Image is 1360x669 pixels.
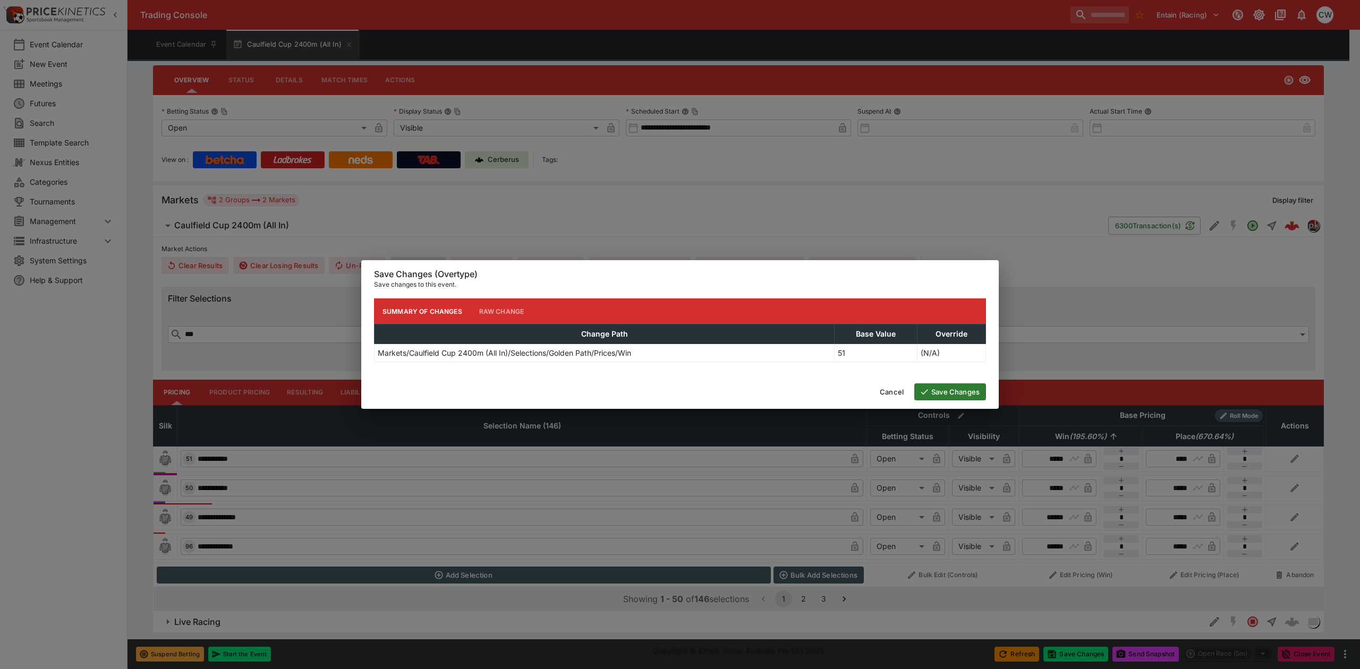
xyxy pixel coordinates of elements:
h6: Save Changes (Overtype) [374,269,986,280]
button: Cancel [873,383,910,400]
p: Save changes to this event. [374,279,986,290]
button: Save Changes [914,383,986,400]
th: Change Path [375,324,835,344]
button: Raw Change [471,298,533,324]
td: (N/A) [917,344,985,362]
td: 51 [835,344,917,362]
th: Base Value [835,324,917,344]
th: Override [917,324,985,344]
p: Markets/Caulfield Cup 2400m (All In)/Selections/Golden Path/Prices/Win [378,347,631,358]
button: Summary of Changes [374,298,471,324]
